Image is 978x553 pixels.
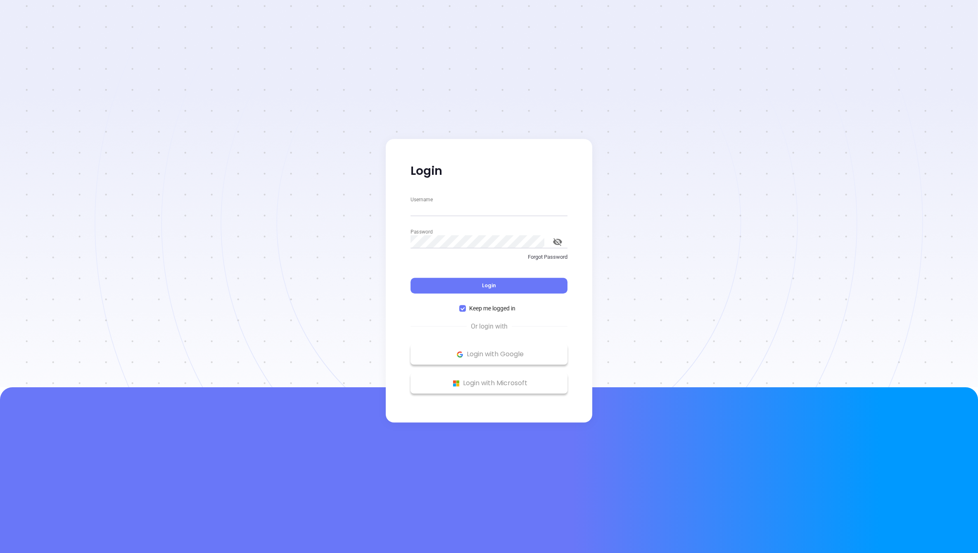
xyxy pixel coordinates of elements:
button: Microsoft Logo Login with Microsoft [411,373,567,393]
button: toggle password visibility [548,232,567,252]
button: Login [411,278,567,293]
span: Login [482,282,496,289]
img: Google Logo [455,349,465,360]
img: Microsoft Logo [451,378,461,389]
span: Keep me logged in [466,304,519,313]
p: Login [411,164,567,179]
p: Forgot Password [411,253,567,261]
p: Login with Google [415,348,563,360]
span: Or login with [467,322,512,331]
a: Forgot Password [411,253,567,268]
p: Login with Microsoft [415,377,563,389]
label: Password [411,229,432,234]
label: Username [411,197,433,202]
button: Google Logo Login with Google [411,344,567,365]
